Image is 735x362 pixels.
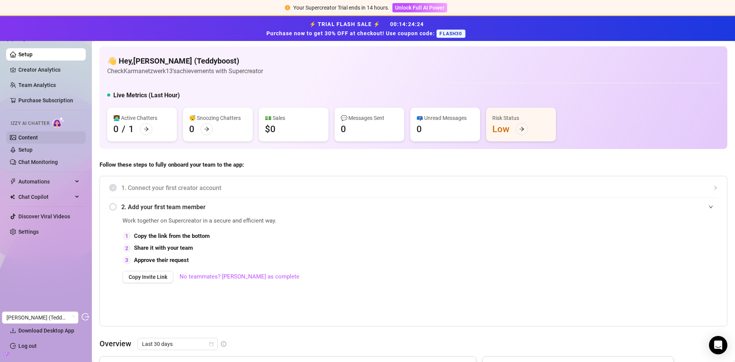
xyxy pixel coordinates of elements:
span: Automations [18,175,73,188]
div: 3 [122,256,131,264]
strong: Purchase now to get 30% OFF at checkout! Use coupon code: [266,30,436,36]
span: exclamation-circle [285,5,290,10]
a: Chat Monitoring [18,159,58,165]
div: 0 [416,123,422,135]
div: 😴 Snoozing Chatters [189,114,247,122]
span: Last 30 days [142,338,213,350]
span: build [4,351,9,357]
button: Copy Invite Link [122,271,173,283]
a: Creator Analytics [18,64,80,76]
span: download [10,328,16,334]
article: Overview [100,338,131,349]
span: arrow-right [204,126,209,132]
span: collapsed [713,185,718,190]
h4: 👋 Hey, [PERSON_NAME] (Teddyboost) [107,56,263,66]
a: Settings [18,229,39,235]
span: Chat Copilot [18,191,73,203]
a: Purchase Subscription [18,94,80,106]
span: Unlock Full AI Power [395,5,444,11]
span: FLASH30 [436,29,465,38]
div: 💬 Messages Sent [341,114,398,122]
div: 💵 Sales [265,114,322,122]
strong: Copy the link from the bottom [134,233,210,239]
img: AI Chatter [52,117,64,128]
div: Risk Status [492,114,550,122]
span: thunderbolt [10,179,16,185]
div: 0 [341,123,346,135]
strong: ⚡ TRIAL FLASH SALE ⚡ [266,21,468,36]
span: Izzy AI Chatter [11,120,49,127]
div: $0 [265,123,276,135]
a: Discover Viral Videos [18,213,70,219]
span: 00 : 14 : 24 : 24 [390,21,424,27]
div: 0 [113,123,119,135]
div: 2 [122,244,131,252]
span: Download Desktop App [18,328,74,334]
div: 1 [129,123,134,135]
span: arrow-right [519,126,524,132]
a: Team Analytics [18,82,56,88]
article: Check Karmanetzwerk13's achievements with Supercreator [107,66,263,76]
a: Setup [18,147,33,153]
strong: Follow these steps to fully onboard your team to the app: [100,161,244,168]
span: logout [82,313,89,321]
div: 1. Connect your first creator account [109,179,718,197]
h5: Live Metrics (Last Hour) [113,91,180,100]
strong: Share it with your team [134,244,193,251]
span: 1. Connect your first creator account [121,183,718,193]
a: No teammates? [PERSON_NAME] as complete [180,272,299,282]
span: Your Supercreator Trial ends in 14 hours. [293,5,389,11]
div: 1 [122,232,131,240]
span: calendar [209,342,214,346]
iframe: Adding Team Members [565,216,718,314]
a: Setup [18,51,33,57]
div: Open Intercom Messenger [709,336,727,354]
span: info-circle [221,341,226,347]
strong: Approve their request [134,257,189,264]
button: Unlock Full AI Power [392,3,447,12]
span: Copy Invite Link [129,274,167,280]
span: Heiko Juri Conrad (Teddyboost) [7,312,74,323]
img: Chat Copilot [10,194,15,200]
span: 2. Add your first team member [121,202,718,212]
div: 2. Add your first team member [109,198,718,216]
span: arrow-right [144,126,149,132]
div: 👩‍💻 Active Chatters [113,114,171,122]
a: Unlock Full AI Power [392,5,447,11]
span: loading [69,315,75,320]
span: expanded [709,205,713,209]
a: Log out [18,343,37,349]
a: Content [18,134,38,141]
span: Work together on Supercreator in a secure and efficient way. [122,216,546,226]
div: 📪 Unread Messages [416,114,474,122]
div: 0 [189,123,194,135]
